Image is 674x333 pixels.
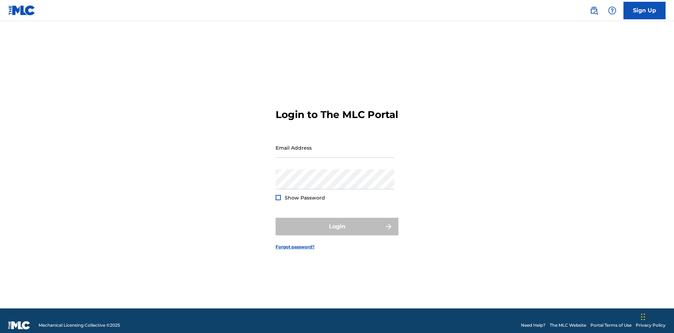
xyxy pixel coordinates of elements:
[605,4,619,18] div: Help
[608,6,616,15] img: help
[8,5,35,15] img: MLC Logo
[590,6,598,15] img: search
[521,322,546,328] a: Need Help?
[550,322,586,328] a: The MLC Website
[8,321,30,329] img: logo
[285,195,325,201] span: Show Password
[641,306,645,327] div: Drag
[39,322,120,328] span: Mechanical Licensing Collective © 2025
[276,109,398,121] h3: Login to The MLC Portal
[636,322,666,328] a: Privacy Policy
[639,299,674,333] iframe: Chat Widget
[276,244,315,250] a: Forgot password?
[590,322,632,328] a: Portal Terms of Use
[587,4,601,18] a: Public Search
[623,2,666,19] a: Sign Up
